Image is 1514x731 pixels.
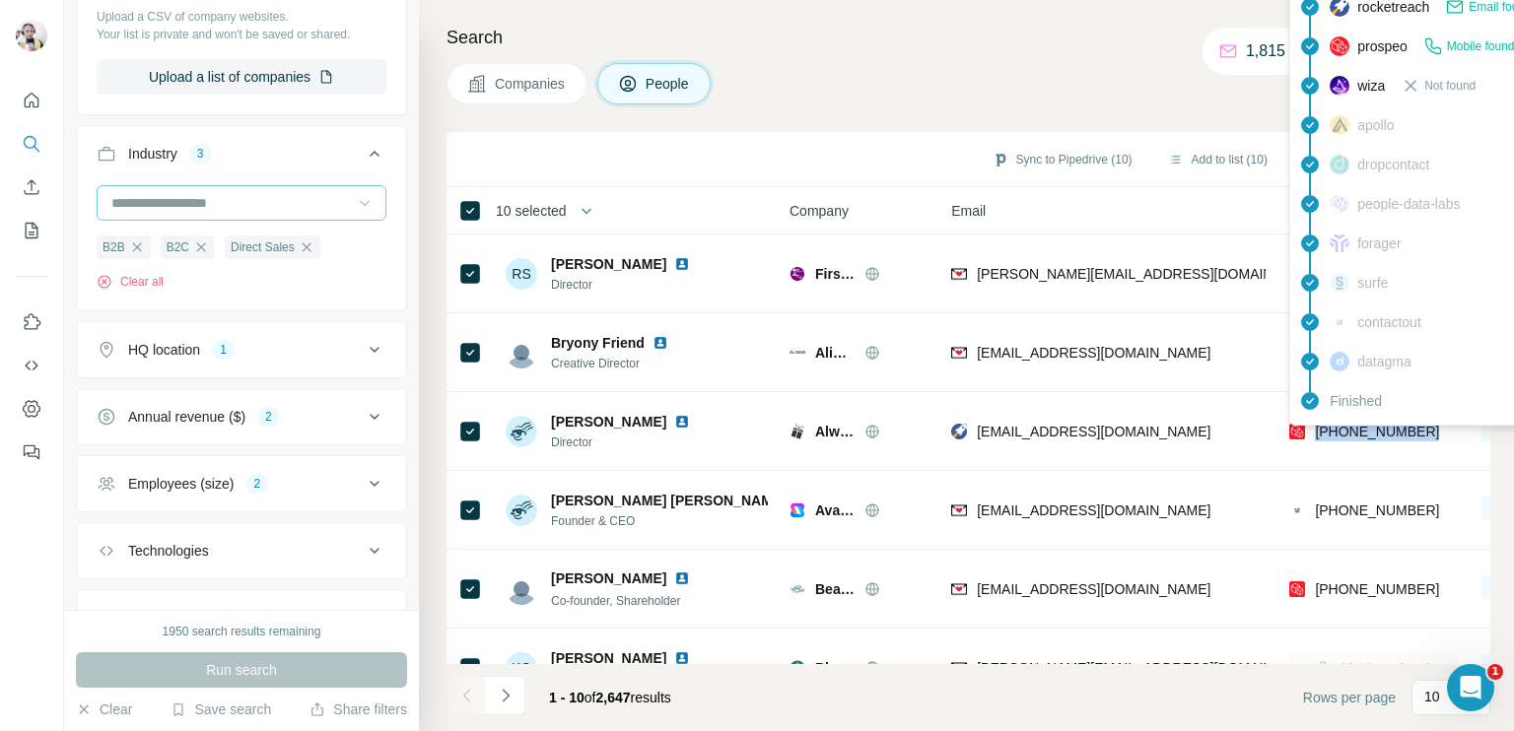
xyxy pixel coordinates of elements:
[653,335,668,351] img: LinkedIn logo
[790,201,849,221] span: Company
[506,337,537,368] img: Avatar
[1289,500,1305,520] img: provider contactout logo
[1357,155,1429,174] span: dropcontact
[506,495,537,526] img: Avatar
[815,264,855,284] span: First Directory
[551,412,666,432] span: [PERSON_NAME]
[549,690,585,705] span: 1 - 10
[231,238,295,256] span: Direct Sales
[646,74,691,94] span: People
[551,276,698,294] span: Director
[551,355,676,372] span: Creative Director
[674,256,690,272] img: LinkedIn logo
[1357,76,1385,96] span: wiza
[585,690,596,705] span: of
[16,169,47,205] button: Enrich CSV
[551,333,645,353] span: Bryony Friend
[16,391,47,427] button: Dashboard
[1330,352,1349,371] img: provider datagma logo
[1357,233,1401,253] span: forager
[815,422,855,441] span: Always Personal
[76,699,132,719] button: Clear
[103,238,125,256] span: B2B
[1330,273,1349,293] img: provider surfe logo
[551,433,698,451] span: Director
[551,594,680,608] span: Co-founder, Shareholder
[951,422,967,441] img: provider rocketreach logo
[506,416,537,447] img: Avatar
[128,541,209,561] div: Technologies
[128,407,245,427] div: Annual revenue ($)
[1154,145,1281,174] button: Add to list (10)
[790,581,805,597] img: Logo of BearingNet
[1315,502,1439,518] span: [PHONE_NUMBER]
[951,264,967,284] img: provider findymail logo
[16,213,47,248] button: My lists
[97,273,164,291] button: Clear all
[212,341,235,359] div: 1
[128,144,177,164] div: Industry
[496,201,567,221] span: 10 selected
[951,201,986,221] span: Email
[16,304,47,340] button: Use Surfe on LinkedIn
[979,145,1146,174] button: Sync to Pipedrive (10)
[951,500,967,520] img: provider findymail logo
[815,579,855,599] span: BearingNet
[977,345,1210,361] span: [EMAIL_ADDRESS][DOMAIN_NAME]
[1424,77,1476,95] span: Not found
[16,434,47,470] button: Feedback
[790,351,805,354] img: Logo of Aligne
[1330,115,1349,135] img: provider apollo logo
[1330,195,1349,213] img: provider people-data-labs logo
[447,24,1490,51] h4: Search
[1357,273,1388,293] span: surfe
[1315,581,1439,597] span: [PHONE_NUMBER]
[171,699,271,719] button: Save search
[1330,36,1349,56] img: provider prospeo logo
[77,393,406,440] button: Annual revenue ($)2
[506,573,537,605] img: Avatar
[1330,76,1349,96] img: provider wiza logo
[551,568,666,588] span: [PERSON_NAME]
[977,502,1210,518] span: [EMAIL_ADDRESS][DOMAIN_NAME]
[977,266,1324,282] span: [PERSON_NAME][EMAIL_ADDRESS][DOMAIN_NAME]
[674,414,690,430] img: LinkedIn logo
[163,623,321,640] div: 1950 search results remaining
[951,579,967,599] img: provider findymail logo
[815,500,855,520] span: Avasam
[1303,688,1396,707] span: Rows per page
[77,594,406,641] button: Keywords
[77,460,406,507] button: Employees (size)2
[1447,664,1494,711] iframe: Intercom live chat
[951,658,967,678] img: provider findymail logo
[310,699,407,719] button: Share filters
[77,130,406,185] button: Industry3
[1330,391,1382,411] span: Finished
[674,570,690,586] img: LinkedIn logo
[97,26,386,43] p: Your list is private and won't be saved or shared.
[977,581,1210,597] span: [EMAIL_ADDRESS][DOMAIN_NAME]
[1357,352,1411,371] span: datagma
[495,74,567,94] span: Companies
[549,690,671,705] span: results
[486,676,525,715] button: Navigate to next page
[790,266,805,282] img: Logo of First Directory
[790,424,805,439] img: Logo of Always Personal
[1246,39,1285,63] p: 1,815
[551,491,787,510] span: [PERSON_NAME] [PERSON_NAME]
[97,8,386,26] p: Upload a CSV of company websites.
[167,238,189,256] span: B2C
[977,660,1324,676] span: [PERSON_NAME][EMAIL_ADDRESS][DOMAIN_NAME]
[16,126,47,162] button: Search
[257,408,280,426] div: 2
[1289,422,1305,441] img: provider prospeo logo
[97,59,386,95] button: Upload a list of companies
[1357,194,1460,214] span: people-data-labs
[1289,579,1305,599] img: provider prospeo logo
[1357,115,1394,135] span: apollo
[245,475,268,493] div: 2
[1315,424,1439,439] span: [PHONE_NUMBER]
[551,648,666,668] span: [PERSON_NAME]
[1487,664,1503,680] span: 1
[506,652,537,684] div: KG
